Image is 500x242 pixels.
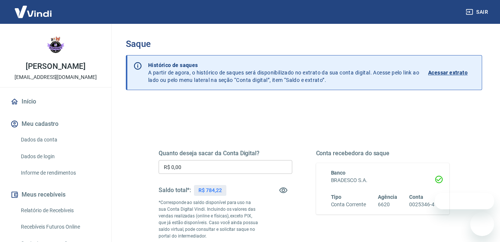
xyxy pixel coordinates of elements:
a: Informe de rendimentos [18,165,102,181]
h6: 0025346-4 [409,201,434,208]
button: Sair [464,5,491,19]
a: Recebíveis Futuros Online [18,219,102,235]
p: [PERSON_NAME] [26,63,85,70]
p: R$ 784,22 [198,187,222,194]
h5: Conta recebedora do saque [316,150,450,157]
a: Relatório de Recebíveis [18,203,102,218]
a: Dados da conta [18,132,102,147]
iframe: Mensagem da empresa [435,193,494,209]
p: A partir de agora, o histórico de saques será disponibilizado no extrato da sua conta digital. Ac... [148,61,419,84]
h3: Saque [126,39,482,49]
h5: Quanto deseja sacar da Conta Digital? [159,150,292,157]
button: Meus recebíveis [9,187,102,203]
h6: 6620 [378,201,397,208]
h6: Conta Corrente [331,201,366,208]
img: e3727277-d80f-4bdf-8ca9-f3fa038d2d1c.jpeg [41,30,71,60]
span: Banco [331,170,346,176]
a: Dados de login [18,149,102,164]
p: [EMAIL_ADDRESS][DOMAIN_NAME] [15,73,97,81]
a: Início [9,93,102,110]
span: Conta [409,194,423,200]
p: Acessar extrato [428,69,468,76]
iframe: Botão para abrir a janela de mensagens [470,212,494,236]
h6: BRADESCO S.A. [331,176,435,184]
p: Histórico de saques [148,61,419,69]
span: Tipo [331,194,342,200]
button: Meu cadastro [9,116,102,132]
h5: Saldo total*: [159,187,191,194]
span: Agência [378,194,397,200]
img: Vindi [9,0,57,23]
a: Acessar extrato [428,61,476,84]
p: *Corresponde ao saldo disponível para uso na sua Conta Digital Vindi. Incluindo os valores das ve... [159,199,259,239]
